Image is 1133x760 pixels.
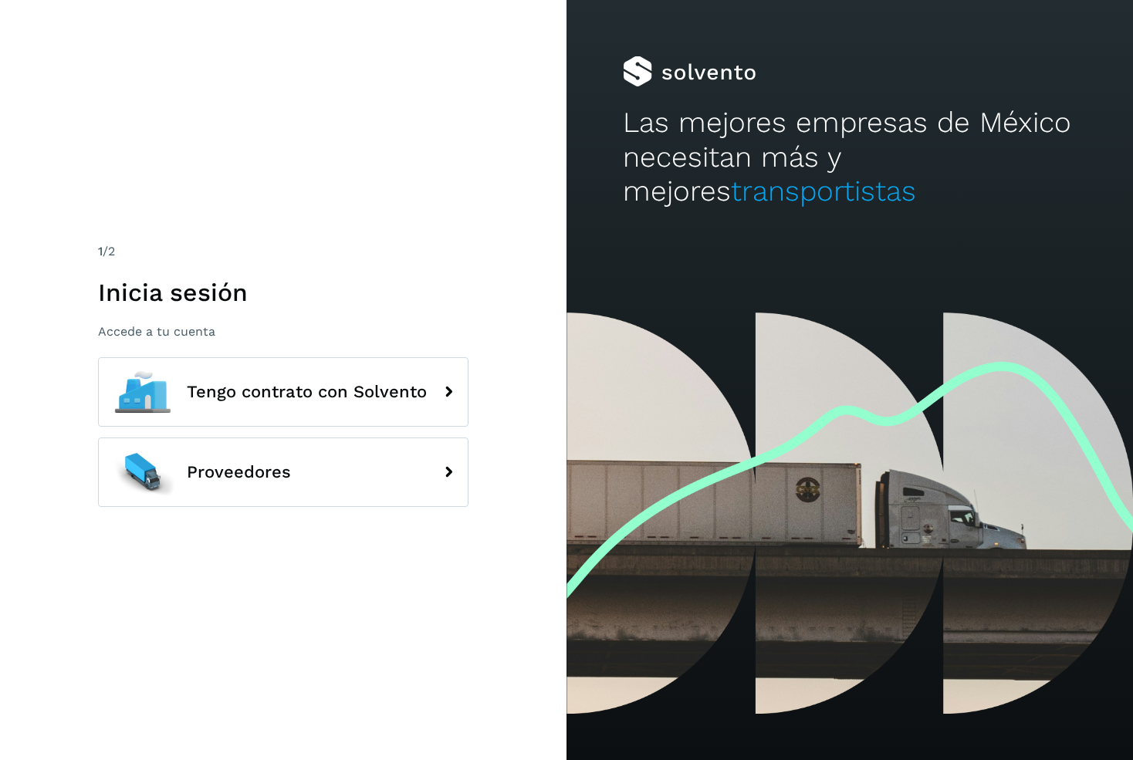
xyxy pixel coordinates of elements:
[98,437,468,507] button: Proveedores
[98,242,468,261] div: /2
[98,357,468,427] button: Tengo contrato con Solvento
[98,324,468,339] p: Accede a tu cuenta
[623,106,1076,208] h2: Las mejores empresas de México necesitan más y mejores
[187,383,427,401] span: Tengo contrato con Solvento
[98,244,103,258] span: 1
[98,278,468,307] h1: Inicia sesión
[731,174,916,208] span: transportistas
[187,463,291,481] span: Proveedores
